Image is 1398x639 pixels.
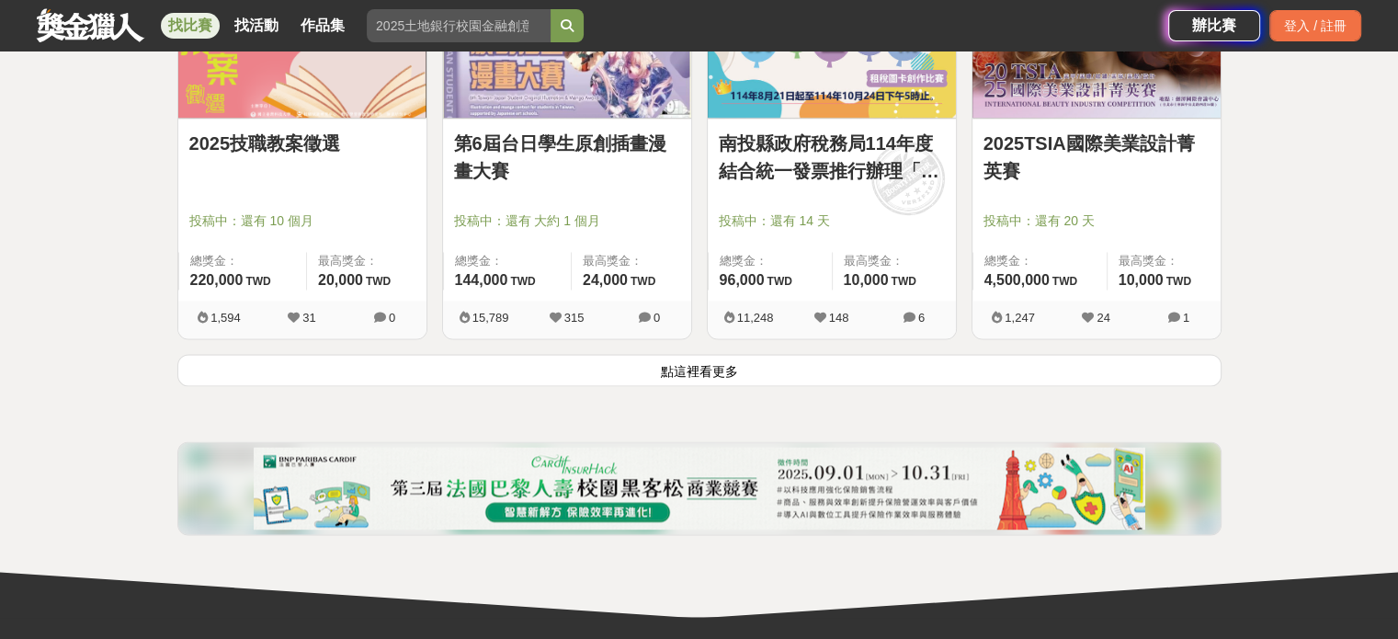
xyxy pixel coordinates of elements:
span: 投稿中：還有 10 個月 [189,211,415,231]
span: TWD [510,275,535,288]
span: 投稿中：還有 20 天 [983,211,1210,231]
span: 20,000 [318,272,363,288]
span: 最高獎金： [318,252,415,270]
span: 144,000 [455,272,508,288]
span: 220,000 [190,272,244,288]
div: 登入 / 註冊 [1269,10,1361,41]
a: 找比賽 [161,13,220,39]
span: 10,000 [1119,272,1164,288]
span: 總獎金： [984,252,1096,270]
span: 6 [918,311,925,325]
span: TWD [245,275,270,288]
span: 96,000 [720,272,765,288]
span: 1 [1183,311,1189,325]
a: 南投縣政府稅務局114年度結合統一發票推行辦理「投稅圖卡戰」租稅圖卡創作比賽 [719,130,945,185]
a: 2025技職教案徵選 [189,130,415,157]
input: 2025土地銀行校園金融創意挑戰賽：從你出發 開啟智慧金融新頁 [367,9,551,42]
span: TWD [891,275,915,288]
a: 2025TSIA國際美業設計菁英賽 [983,130,1210,185]
span: TWD [767,275,791,288]
span: 最高獎金： [583,252,680,270]
span: 0 [654,311,660,325]
span: TWD [631,275,655,288]
a: 找活動 [227,13,286,39]
span: 31 [302,311,315,325]
span: 315 [564,311,585,325]
img: c5de0e1a-e514-4d63-bbd2-29f80b956702.png [254,447,1145,530]
span: TWD [1166,275,1191,288]
button: 點這裡看更多 [177,354,1222,386]
span: 4,500,000 [984,272,1050,288]
span: TWD [1052,275,1077,288]
span: TWD [366,275,391,288]
span: 0 [389,311,395,325]
span: 24,000 [583,272,628,288]
span: 11,248 [737,311,774,325]
span: 148 [829,311,849,325]
span: 總獎金： [190,252,295,270]
a: 辦比賽 [1168,10,1260,41]
span: 15,789 [472,311,509,325]
span: 投稿中：還有 大約 1 個月 [454,211,680,231]
span: 10,000 [844,272,889,288]
a: 作品集 [293,13,352,39]
span: 最高獎金： [1119,252,1210,270]
span: 投稿中：還有 14 天 [719,211,945,231]
span: 總獎金： [455,252,560,270]
span: 總獎金： [720,252,821,270]
span: 24 [1097,311,1109,325]
span: 最高獎金： [844,252,945,270]
a: 第6屆台日學生原創插畫漫畫大賽 [454,130,680,185]
span: 1,247 [1005,311,1035,325]
span: 1,594 [210,311,241,325]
